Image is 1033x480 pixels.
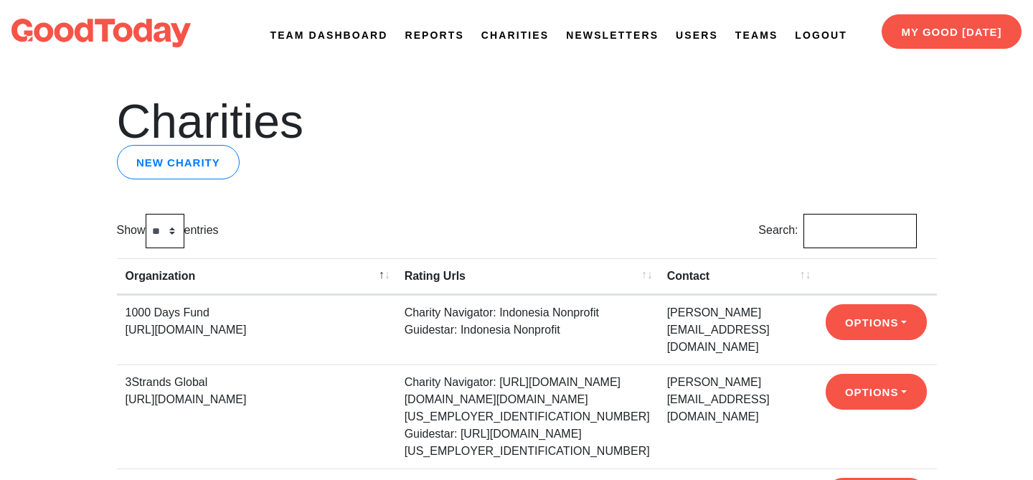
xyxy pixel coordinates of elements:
td: 3Strands Global [URL][DOMAIN_NAME] [117,364,396,469]
a: Charities [481,28,549,43]
h1: Charities [117,98,917,145]
a: Newsletters [566,28,659,43]
td: Charity Navigator: [URL][DOMAIN_NAME][DOMAIN_NAME][DOMAIN_NAME][US_EMPLOYER_IDENTIFICATION_NUMBER... [396,364,659,469]
label: Search: [758,214,916,248]
th: Rating Urls: activate to sort column ascending [396,258,659,295]
td: Charity Navigator: Indonesia Nonprofit Guidestar: Indonesia Nonprofit [396,295,659,364]
label: Show entries [117,214,219,248]
a: New Charity [117,145,240,179]
td: 1000 Days Fund [URL][DOMAIN_NAME] [117,295,396,364]
a: Teams [735,28,778,43]
a: My Good [DATE] [882,14,1022,49]
button: Options [826,304,927,340]
td: [PERSON_NAME] [EMAIL_ADDRESS][DOMAIN_NAME] [659,364,817,469]
button: Options [826,374,927,410]
a: Users [676,28,718,43]
th: Organization: activate to sort column descending [117,258,396,295]
a: Team Dashboard [270,28,388,43]
img: logo-dark-da6b47b19159aada33782b937e4e11ca563a98e0ec6b0b8896e274de7198bfd4.svg [11,19,191,47]
td: [PERSON_NAME] [EMAIL_ADDRESS][DOMAIN_NAME] [659,295,817,364]
a: Reports [405,28,463,43]
select: Showentries [146,214,184,248]
a: Logout [795,28,846,43]
th: Contact: activate to sort column ascending [659,258,817,295]
input: Search: [803,214,917,248]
